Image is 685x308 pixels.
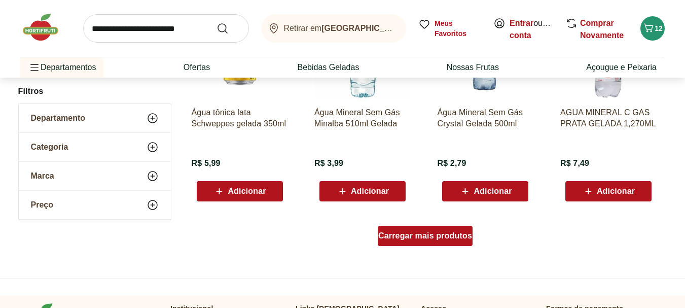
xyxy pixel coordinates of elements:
[510,19,533,27] a: Entrar
[19,104,171,132] button: Departamento
[418,18,481,39] a: Meus Favoritos
[31,200,53,210] span: Preço
[640,16,665,41] button: Carrinho
[31,113,86,123] span: Departamento
[597,187,635,195] span: Adicionar
[314,158,343,169] span: R$ 3,99
[314,107,411,129] a: Água Mineral Sem Gás Minalba 510ml Gelada
[192,158,221,169] span: R$ 5,99
[192,107,288,129] a: Água tônica lata Schweppes gelada 350ml
[228,187,266,195] span: Adicionar
[28,55,41,80] button: Menu
[447,61,499,74] a: Nossas Frutas
[319,181,406,201] button: Adicionar
[351,187,389,195] span: Adicionar
[321,24,497,32] b: [GEOGRAPHIC_DATA]/[GEOGRAPHIC_DATA]
[284,24,396,33] span: Retirar em
[298,61,359,74] a: Bebidas Geladas
[28,55,96,80] span: Departamentos
[378,232,472,240] span: Carregar mais produtos
[510,17,555,42] span: ou
[565,181,652,201] button: Adicionar
[378,226,473,250] a: Carregar mais produtos
[437,158,466,169] span: R$ 2,79
[586,61,657,74] a: Açougue e Peixaria
[19,191,171,219] button: Preço
[18,81,171,101] h2: Filtros
[580,19,624,40] a: Comprar Novamente
[437,107,533,129] a: Água Mineral Sem Gás Crystal Gelada 500ml
[31,142,68,152] span: Categoria
[560,158,589,169] span: R$ 7,49
[217,22,241,35] button: Submit Search
[184,61,210,74] a: Ofertas
[19,133,171,161] button: Categoria
[19,162,171,190] button: Marca
[474,187,512,195] span: Adicionar
[435,18,481,39] span: Meus Favoritos
[655,24,663,32] span: 12
[83,14,249,43] input: search
[442,181,528,201] button: Adicionar
[20,12,71,43] img: Hortifruti
[560,107,657,129] a: AGUA MINERAL C GAS PRATA GELADA 1,270ML
[197,181,283,201] button: Adicionar
[31,171,54,181] span: Marca
[261,14,406,43] button: Retirar em[GEOGRAPHIC_DATA]/[GEOGRAPHIC_DATA]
